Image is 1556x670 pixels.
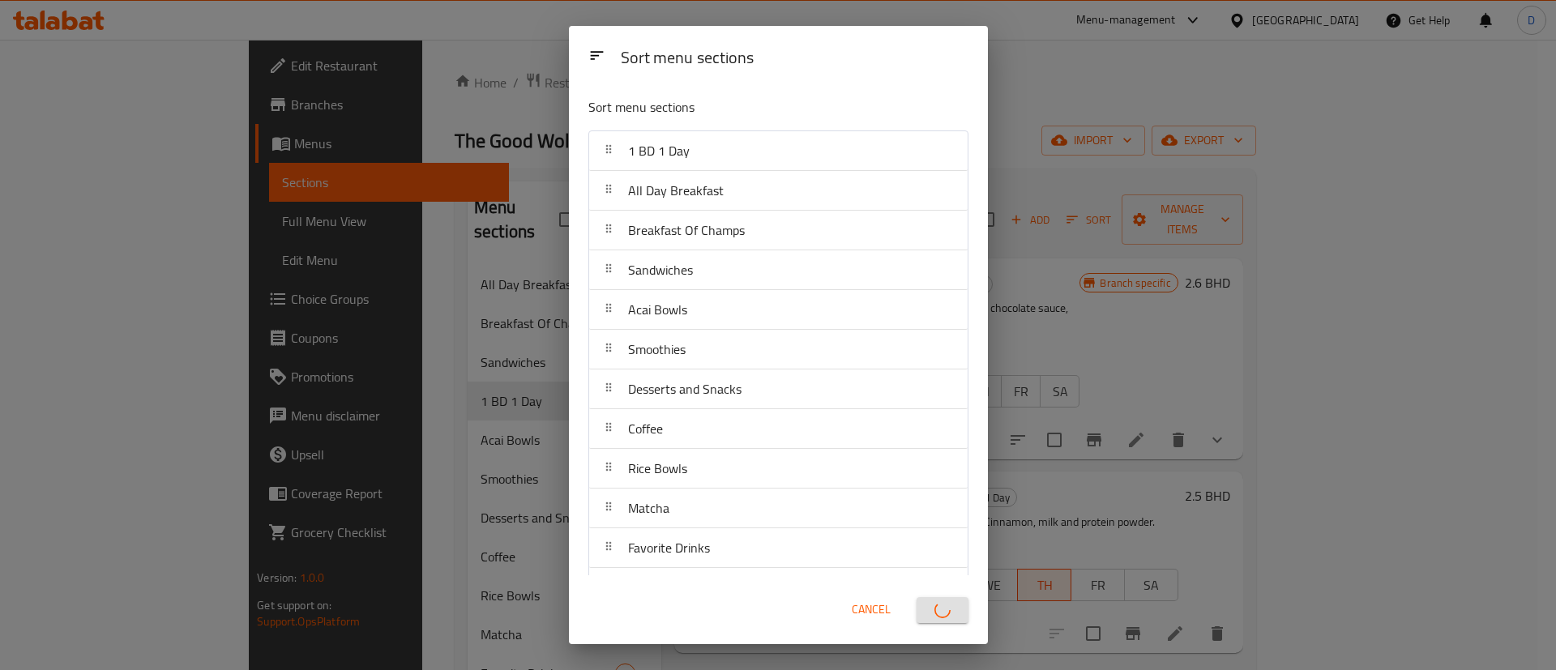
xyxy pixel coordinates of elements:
div: Juices [589,568,968,608]
div: Acai Bowls [589,290,968,330]
span: Smoothies [628,337,686,361]
div: Favorite Drinks [589,528,968,568]
span: All Day Breakfast [628,178,724,203]
div: Sandwiches [589,250,968,290]
div: Coffee [589,409,968,449]
div: 1 BD 1 Day [589,131,968,171]
div: Matcha [589,489,968,528]
div: Rice Bowls [589,449,968,489]
span: Desserts and Snacks [628,377,742,401]
span: Favorite Drinks [628,536,710,560]
span: Juices [628,575,660,600]
div: Breakfast Of Champs [589,211,968,250]
div: Desserts and Snacks [589,369,968,409]
span: 1 BD 1 Day [628,139,690,163]
div: Smoothies [589,330,968,369]
div: All Day Breakfast [589,171,968,211]
span: Coffee [628,416,663,441]
button: Cancel [845,595,897,625]
span: Acai Bowls [628,297,687,322]
span: Rice Bowls [628,456,687,480]
div: Sort menu sections [614,41,975,77]
span: Sandwiches [628,258,693,282]
span: Matcha [628,496,669,520]
span: Breakfast Of Champs [628,218,745,242]
span: Cancel [852,600,891,620]
p: Sort menu sections [588,97,890,117]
